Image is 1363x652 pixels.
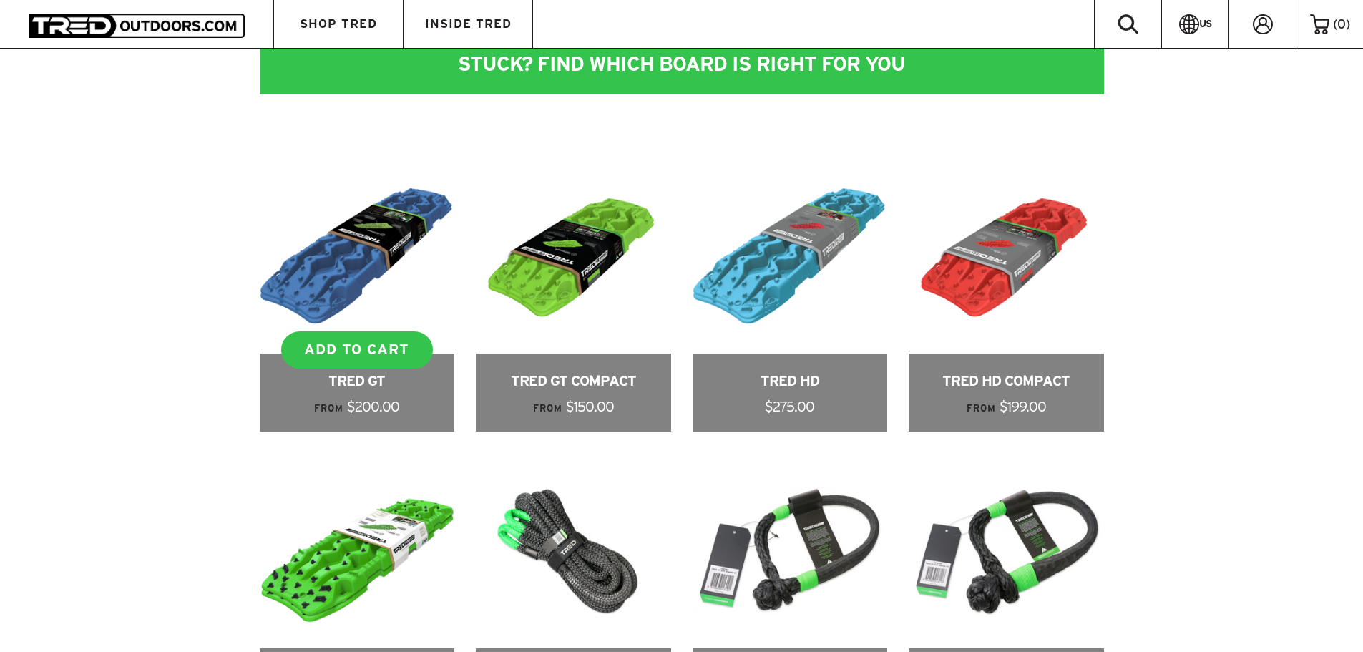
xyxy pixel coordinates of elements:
[1333,18,1350,31] span: ( )
[260,34,1104,94] div: STUCK? FIND WHICH BOARD IS RIGHT FOR YOU
[300,18,377,30] span: SHOP TRED
[29,14,245,37] img: TRED Outdoors America
[1310,14,1329,34] img: cart-icon
[281,331,434,369] a: ADD TO CART
[425,18,512,30] span: INSIDE TRED
[1337,17,1346,31] span: 0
